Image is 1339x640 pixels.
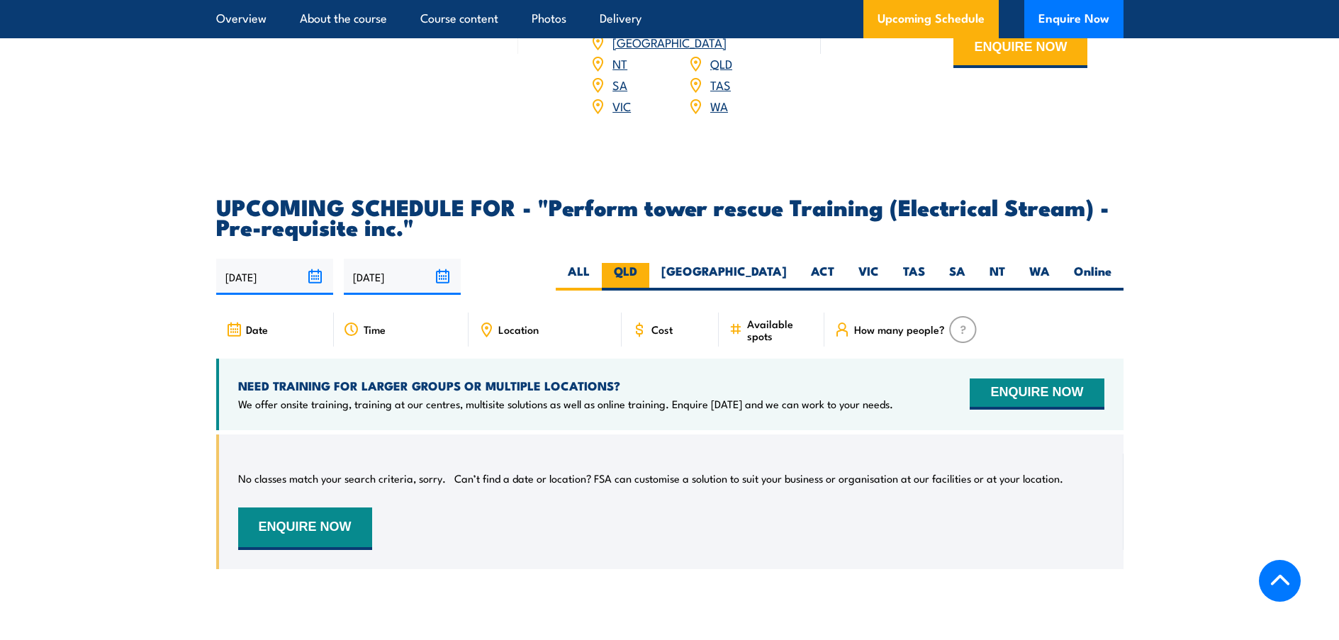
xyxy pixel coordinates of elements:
[937,263,977,291] label: SA
[651,323,673,335] span: Cost
[953,30,1087,68] button: ENQUIRE NOW
[602,263,649,291] label: QLD
[238,507,372,550] button: ENQUIRE NOW
[710,76,731,93] a: TAS
[710,97,728,114] a: WA
[238,397,893,411] p: We offer onsite training, training at our centres, multisite solutions as well as online training...
[970,378,1104,410] button: ENQUIRE NOW
[364,323,386,335] span: Time
[710,55,732,72] a: QLD
[216,196,1124,236] h2: UPCOMING SCHEDULE FOR - "Perform tower rescue Training (Electrical Stream) - Pre-requisite inc."
[649,263,799,291] label: [GEOGRAPHIC_DATA]
[891,263,937,291] label: TAS
[238,471,446,485] p: No classes match your search criteria, sorry.
[454,471,1063,485] p: Can’t find a date or location? FSA can customise a solution to suit your business or organisation...
[344,259,461,295] input: To date
[612,33,727,50] a: [GEOGRAPHIC_DATA]
[1062,263,1124,291] label: Online
[498,323,539,335] span: Location
[238,378,893,393] h4: NEED TRAINING FOR LARGER GROUPS OR MULTIPLE LOCATIONS?
[977,263,1017,291] label: NT
[246,323,268,335] span: Date
[612,55,627,72] a: NT
[612,76,627,93] a: SA
[1017,263,1062,291] label: WA
[612,97,631,114] a: VIC
[854,323,945,335] span: How many people?
[799,263,846,291] label: ACT
[216,259,333,295] input: From date
[846,263,891,291] label: VIC
[747,318,814,342] span: Available spots
[556,263,602,291] label: ALL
